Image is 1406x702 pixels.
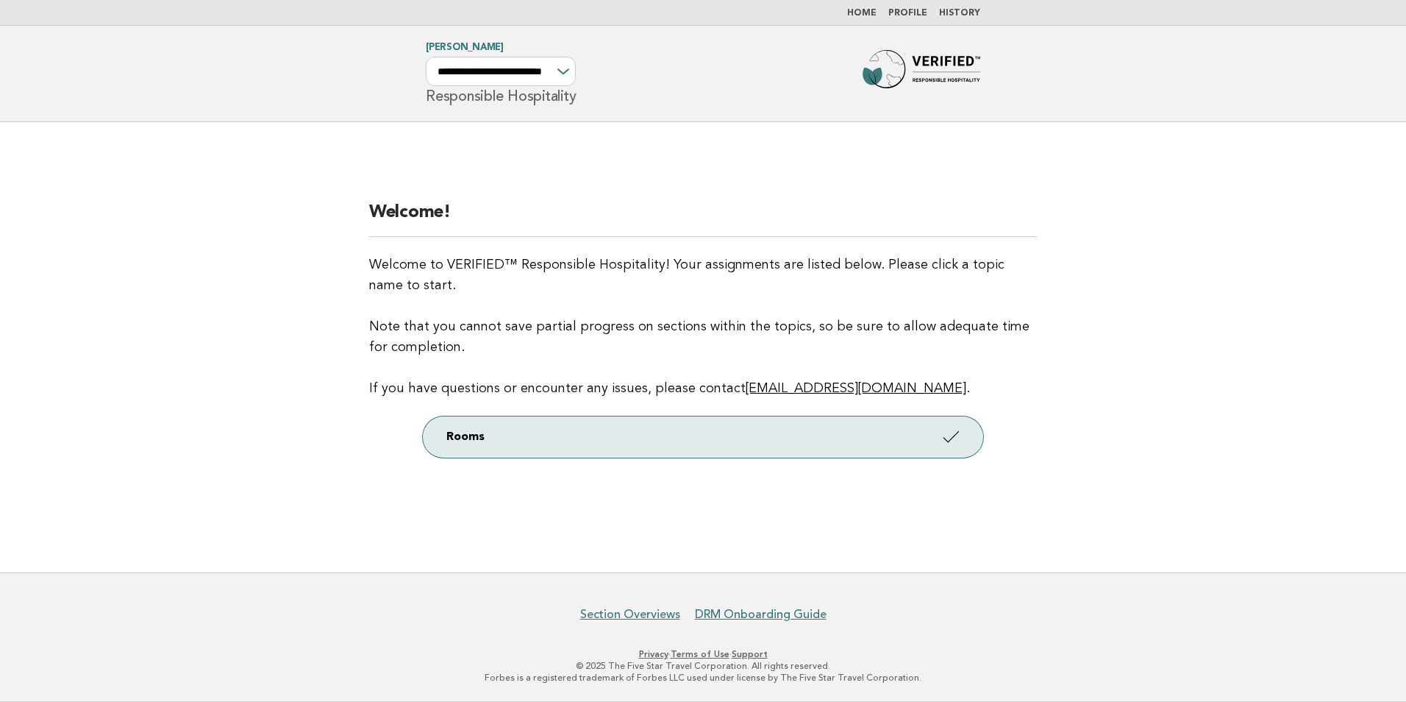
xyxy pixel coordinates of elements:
[426,43,576,104] h1: Responsible Hospitality
[639,649,668,659] a: Privacy
[671,649,729,659] a: Terms of Use
[426,43,504,52] a: [PERSON_NAME]
[695,607,827,622] a: DRM Onboarding Guide
[369,255,1037,399] p: Welcome to VERIFIED™ Responsible Hospitality! Your assignments are listed below. Please click a t...
[939,9,980,18] a: History
[746,382,966,395] a: [EMAIL_ADDRESS][DOMAIN_NAME]
[732,649,768,659] a: Support
[863,50,980,97] img: Forbes Travel Guide
[253,660,1153,672] p: © 2025 The Five Star Travel Corporation. All rights reserved.
[423,416,983,458] a: Rooms
[369,201,1037,237] h2: Welcome!
[888,9,927,18] a: Profile
[580,607,680,622] a: Section Overviews
[253,672,1153,684] p: Forbes is a registered trademark of Forbes LLC used under license by The Five Star Travel Corpora...
[253,648,1153,660] p: · ·
[847,9,877,18] a: Home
